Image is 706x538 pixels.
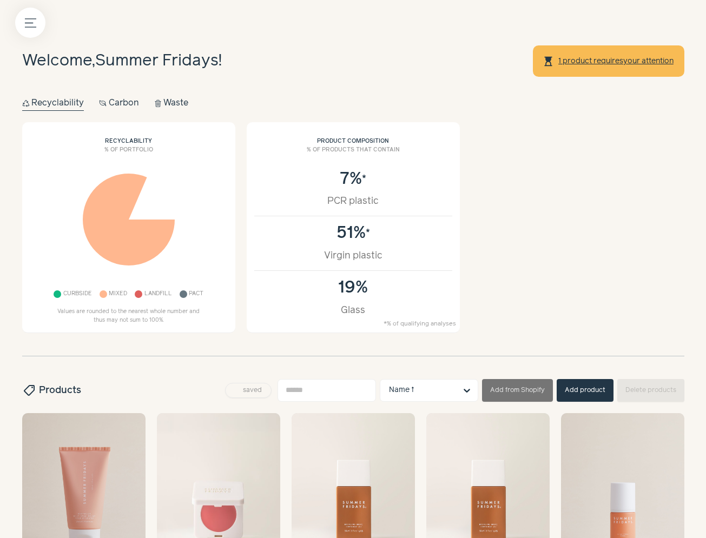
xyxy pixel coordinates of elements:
[144,288,172,301] span: Landfill
[21,384,35,397] span: sell
[543,56,554,67] span: hourglass_top
[266,194,441,208] div: PCR plastic
[266,249,441,263] div: Virgin plastic
[558,57,674,65] a: 1 product requiresyour attention
[266,224,441,243] div: 51%
[22,383,81,397] h2: Products
[482,379,553,402] button: Add from Shopify
[266,303,441,317] div: Glass
[239,387,266,394] span: saved
[30,130,228,146] h2: Recyclability
[53,308,204,325] p: Values are rounded to the nearest whole number and thus may not sum to 100%.
[266,278,441,297] div: 19%
[99,96,139,111] button: Carbon
[225,383,272,398] button: saved
[109,288,127,301] span: Mixed
[189,288,203,301] span: Pact
[154,96,189,111] button: Waste
[384,320,456,329] small: *% of qualifying analyses
[95,53,219,69] span: Summer Fridays
[63,288,92,301] span: Curbside
[22,96,84,111] button: Recyclability
[557,379,613,402] button: Add product
[266,170,441,189] div: 7%
[22,49,222,74] h1: Welcome, !
[254,146,452,162] h3: % of products that contain
[30,146,228,162] h3: % of portfolio
[254,130,452,146] h2: Product composition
